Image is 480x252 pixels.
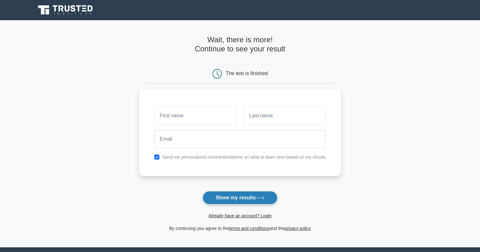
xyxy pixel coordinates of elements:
a: Already have an account? Login [208,213,271,218]
input: Email [154,130,326,148]
input: First name [154,107,236,125]
a: terms and conditions [229,226,270,231]
label: Send me personalized recommendations on what to learn next based on my results [162,155,326,160]
a: privacy policy [284,226,311,231]
input: Last name [244,107,326,125]
div: By continuing you agree to the and the [135,225,345,232]
button: Show my results [203,191,277,204]
h4: Wait, there is more! Continue to see your result [139,35,341,54]
div: The test is finished [226,71,268,76]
